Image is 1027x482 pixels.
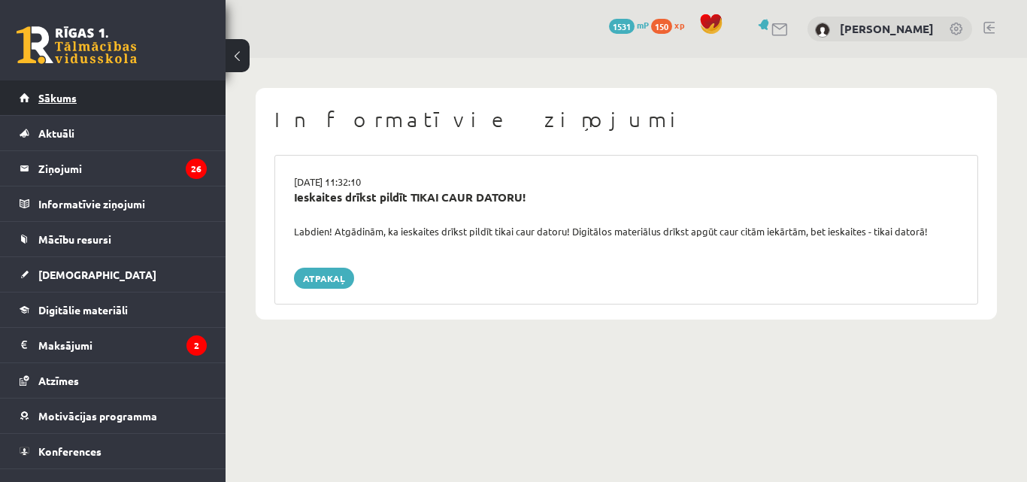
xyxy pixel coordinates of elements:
[20,293,207,327] a: Digitālie materiāli
[20,80,207,115] a: Sākums
[38,268,156,281] span: [DEMOGRAPHIC_DATA]
[38,186,207,221] legend: Informatīvie ziņojumi
[840,21,934,36] a: [PERSON_NAME]
[274,107,978,132] h1: Informatīvie ziņojumi
[38,151,207,186] legend: Ziņojumi
[186,335,207,356] i: 2
[17,26,137,64] a: Rīgas 1. Tālmācības vidusskola
[294,268,354,289] a: Atpakaļ
[283,174,970,189] div: [DATE] 11:32:10
[38,126,74,140] span: Aktuāli
[651,19,692,31] a: 150 xp
[186,159,207,179] i: 26
[20,222,207,256] a: Mācību resursi
[20,116,207,150] a: Aktuāli
[674,19,684,31] span: xp
[38,303,128,317] span: Digitālie materiāli
[283,224,970,239] div: Labdien! Atgādinām, ka ieskaites drīkst pildīt tikai caur datoru! Digitālos materiālus drīkst apg...
[38,444,101,458] span: Konferences
[651,19,672,34] span: 150
[20,257,207,292] a: [DEMOGRAPHIC_DATA]
[815,23,830,38] img: Roberta Visocka
[294,189,959,206] div: Ieskaites drīkst pildīt TIKAI CAUR DATORU!
[38,409,157,423] span: Motivācijas programma
[609,19,635,34] span: 1531
[637,19,649,31] span: mP
[38,328,207,362] legend: Maksājumi
[20,434,207,468] a: Konferences
[20,186,207,221] a: Informatīvie ziņojumi
[38,232,111,246] span: Mācību resursi
[38,91,77,105] span: Sākums
[20,328,207,362] a: Maksājumi2
[609,19,649,31] a: 1531 mP
[20,151,207,186] a: Ziņojumi26
[20,399,207,433] a: Motivācijas programma
[20,363,207,398] a: Atzīmes
[38,374,79,387] span: Atzīmes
